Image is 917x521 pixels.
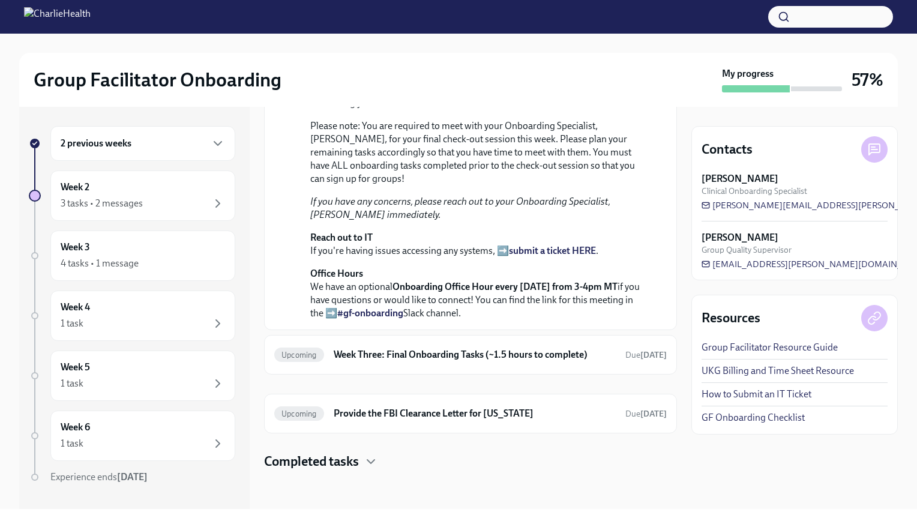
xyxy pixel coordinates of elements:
[61,421,90,434] h6: Week 6
[34,68,281,92] h2: Group Facilitator Onboarding
[702,140,753,158] h4: Contacts
[310,119,648,185] p: Please note: You are required to meet with your Onboarding Specialist, [PERSON_NAME], for your fi...
[61,257,139,270] div: 4 tasks • 1 message
[852,69,883,91] h3: 57%
[702,411,805,424] a: GF Onboarding Checklist
[702,388,811,401] a: How to Submit an IT Ticket
[61,181,89,194] h6: Week 2
[702,309,760,327] h4: Resources
[640,350,667,360] strong: [DATE]
[29,291,235,341] a: Week 41 task
[61,361,90,374] h6: Week 5
[310,231,648,257] p: If you're having issues accessing any systems, ➡️ .
[264,453,677,471] div: Completed tasks
[625,349,667,361] span: September 21st, 2025 10:00
[274,404,667,423] a: UpcomingProvide the FBI Clearance Letter for [US_STATE]Due[DATE]
[61,437,83,450] div: 1 task
[61,301,90,314] h6: Week 4
[640,409,667,419] strong: [DATE]
[625,408,667,420] span: October 8th, 2025 10:00
[702,185,807,197] span: Clinical Onboarding Specialist
[334,407,616,420] h6: Provide the FBI Clearance Letter for [US_STATE]
[24,7,91,26] img: CharlieHealth
[702,341,838,354] a: Group Facilitator Resource Guide
[702,244,792,256] span: Group Quality Supervisor
[61,377,83,390] div: 1 task
[61,317,83,330] div: 1 task
[310,232,373,243] strong: Reach out to IT
[61,197,143,210] div: 3 tasks • 2 messages
[625,409,667,419] span: Due
[264,453,359,471] h4: Completed tasks
[702,172,778,185] strong: [PERSON_NAME]
[337,307,403,319] a: #gf-onboarding
[274,345,667,364] a: UpcomingWeek Three: Final Onboarding Tasks (~1.5 hours to complete)Due[DATE]
[625,350,667,360] span: Due
[334,348,616,361] h6: Week Three: Final Onboarding Tasks (~1.5 hours to complete)
[29,411,235,461] a: Week 61 task
[50,126,235,161] div: 2 previous weeks
[310,268,363,279] strong: Office Hours
[310,267,648,320] p: We have an optional if you have questions or would like to connect! You can find the link for thi...
[310,196,610,220] em: If you have any concerns, please reach out to your Onboarding Specialist, [PERSON_NAME] immediately.
[274,351,324,360] span: Upcoming
[722,67,774,80] strong: My progress
[274,409,324,418] span: Upcoming
[29,351,235,401] a: Week 51 task
[61,137,131,150] h6: 2 previous weeks
[509,245,596,256] a: submit a ticket HERE
[117,471,148,483] strong: [DATE]
[50,471,148,483] span: Experience ends
[29,230,235,281] a: Week 34 tasks • 1 message
[61,241,90,254] h6: Week 3
[702,231,778,244] strong: [PERSON_NAME]
[392,281,618,292] strong: Onboarding Office Hour every [DATE] from 3-4pm MT
[29,170,235,221] a: Week 23 tasks • 2 messages
[702,364,854,378] a: UKG Billing and Time Sheet Resource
